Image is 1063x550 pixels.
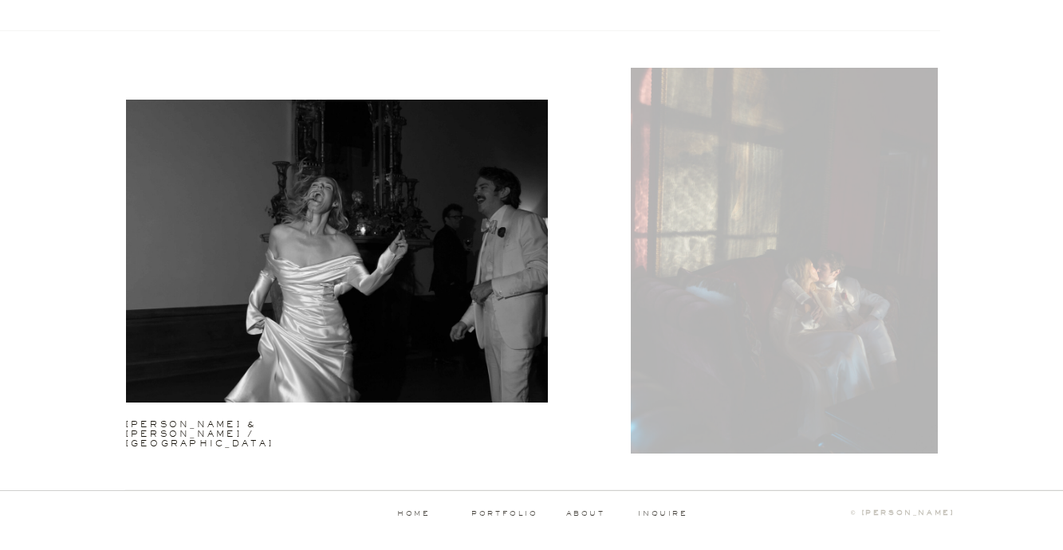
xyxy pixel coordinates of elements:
a: © [PERSON_NAME] [781,509,955,517]
b: © [PERSON_NAME] [851,509,955,517]
a: about [566,510,610,517]
a: portfolio [466,510,545,517]
a: home [375,510,454,517]
a: [PERSON_NAME] & [PERSON_NAME] / [GEOGRAPHIC_DATA] [126,420,379,431]
a: inquire [638,510,689,518]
